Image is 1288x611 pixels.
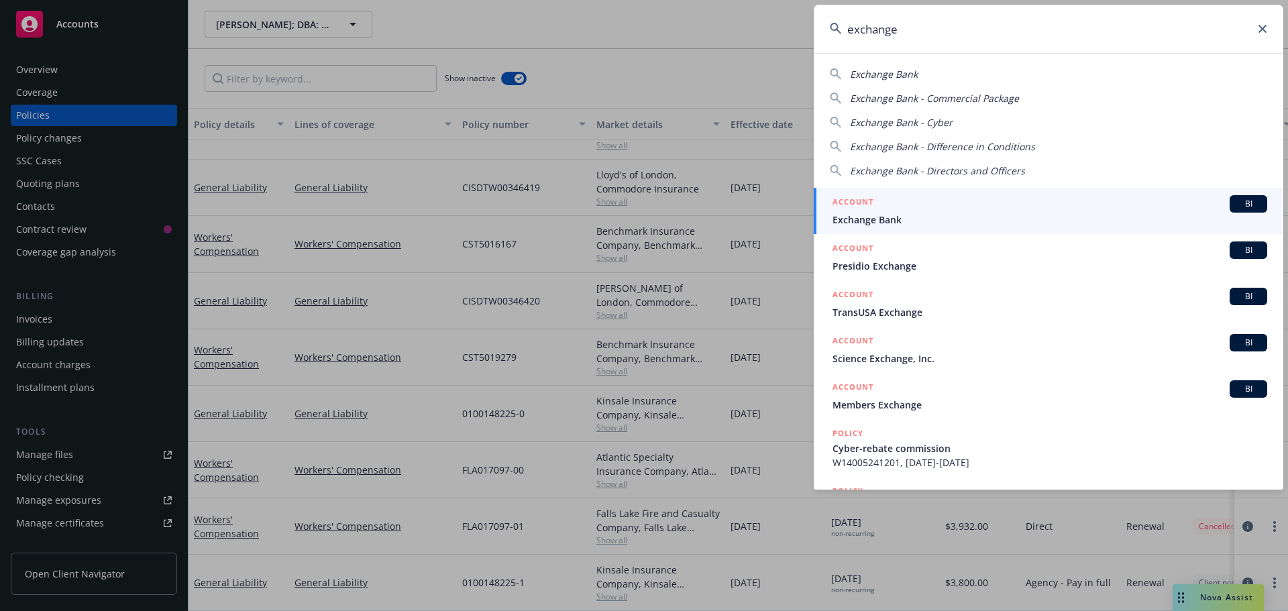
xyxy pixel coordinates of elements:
[833,427,863,440] h5: POLICY
[850,68,918,80] span: Exchange Bank
[814,234,1283,280] a: ACCOUNTBIPresidio Exchange
[814,280,1283,327] a: ACCOUNTBITransUSA Exchange
[833,288,873,304] h5: ACCOUNT
[833,334,873,350] h5: ACCOUNT
[850,140,1035,153] span: Exchange Bank - Difference in Conditions
[833,484,863,498] h5: POLICY
[833,398,1267,412] span: Members Exchange
[814,327,1283,373] a: ACCOUNTBIScience Exchange, Inc.
[833,305,1267,319] span: TransUSA Exchange
[850,92,1019,105] span: Exchange Bank - Commercial Package
[814,419,1283,477] a: POLICYCyber-rebate commissionW14005241201, [DATE]-[DATE]
[814,373,1283,419] a: ACCOUNTBIMembers Exchange
[850,116,953,129] span: Exchange Bank - Cyber
[1235,337,1262,349] span: BI
[814,477,1283,535] a: POLICY
[850,164,1025,177] span: Exchange Bank - Directors and Officers
[814,5,1283,53] input: Search...
[1235,244,1262,256] span: BI
[833,241,873,258] h5: ACCOUNT
[833,195,873,211] h5: ACCOUNT
[1235,290,1262,302] span: BI
[833,455,1267,469] span: W14005241201, [DATE]-[DATE]
[833,351,1267,366] span: Science Exchange, Inc.
[833,213,1267,227] span: Exchange Bank
[1235,198,1262,210] span: BI
[833,380,873,396] h5: ACCOUNT
[814,188,1283,234] a: ACCOUNTBIExchange Bank
[833,441,1267,455] span: Cyber-rebate commission
[1235,383,1262,395] span: BI
[833,259,1267,273] span: Presidio Exchange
